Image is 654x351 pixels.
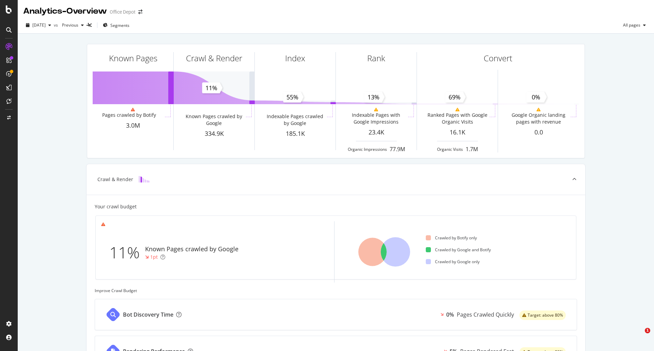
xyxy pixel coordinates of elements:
button: Previous [59,20,87,31]
div: Known Pages crawled by Google [145,245,238,254]
div: Bot Discovery Time [123,311,173,319]
span: Segments [110,22,129,28]
div: Indexable Pages with Google Impressions [345,112,406,125]
div: Crawl & Render [186,52,242,64]
div: Crawled by Google and Botify [426,247,491,253]
button: [DATE] [23,20,54,31]
a: Bot Discovery Time0%Pages Crawled Quicklywarning label [95,299,577,330]
div: Known Pages crawled by Google [183,113,244,127]
div: Indexable Pages crawled by Google [264,113,325,127]
div: 1pt [150,254,158,260]
div: Office Depot [110,9,136,15]
div: 11% [109,241,145,264]
div: 334.9K [174,129,254,138]
div: Crawled by Google only [426,259,480,265]
div: Pages Crawled Quickly [457,311,514,319]
iframe: Intercom live chat [631,328,647,344]
div: Crawled by Botify only [426,235,477,241]
div: warning label [519,310,566,320]
div: 3.0M [93,121,173,130]
img: block-icon [139,176,150,182]
div: Improve Crawl Budget [95,288,577,293]
button: All pages [620,20,649,31]
div: Crawl & Render [97,176,133,183]
div: 0% [446,311,454,319]
span: 1 [645,328,650,333]
div: Rank [367,52,385,64]
span: Target: above 80% [528,313,563,317]
div: Organic Impressions [348,146,387,152]
span: All pages [620,22,640,28]
div: Index [285,52,305,64]
div: 185.1K [255,129,336,138]
span: vs [54,22,59,28]
div: Pages crawled by Botify [102,112,156,118]
button: Segments [100,20,132,31]
div: Analytics - Overview [23,5,107,17]
div: arrow-right-arrow-left [138,10,142,14]
div: Known Pages [109,52,157,64]
span: 2025 Jul. 26th [32,22,46,28]
div: 77.9M [390,145,405,153]
span: Previous [59,22,78,28]
div: 23.4K [336,128,417,137]
div: Your crawl budget [95,203,137,210]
